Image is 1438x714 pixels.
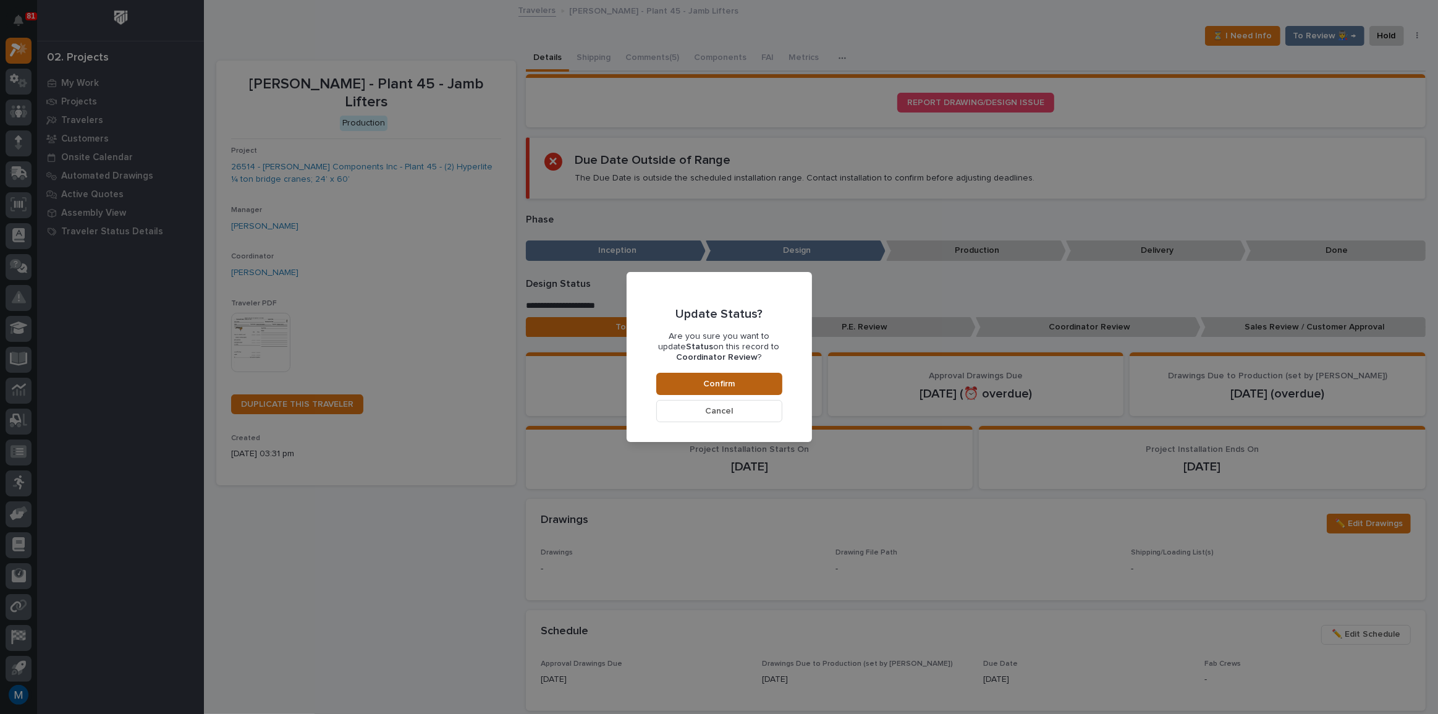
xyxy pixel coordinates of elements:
[656,331,782,362] p: Are you sure you want to update on this record to ?
[705,406,733,417] span: Cancel
[675,307,763,321] p: Update Status?
[656,400,782,422] button: Cancel
[703,378,735,389] span: Confirm
[677,353,758,362] b: Coordinator Review
[687,342,714,351] b: Status
[656,373,782,395] button: Confirm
